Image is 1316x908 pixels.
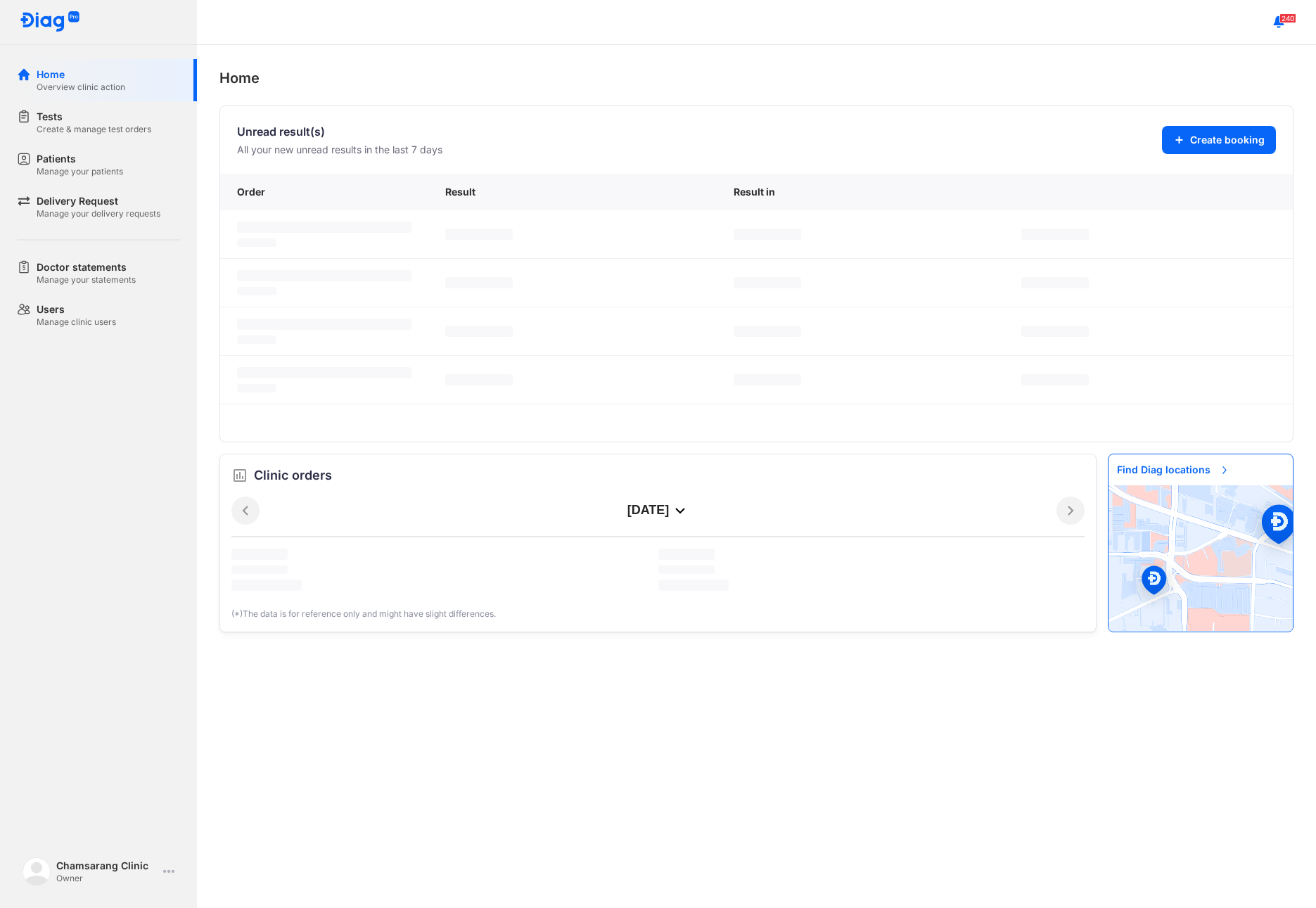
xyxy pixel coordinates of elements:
span: ‌ [734,277,801,288]
span: Find Diag locations [1109,454,1239,485]
span: ‌ [237,238,276,247]
span: ‌ [1021,229,1089,240]
div: Owner [56,873,158,884]
span: 240 [1279,13,1296,23]
div: Home [219,68,1293,89]
span: ‌ [237,270,411,281]
img: order.5a6da16c.svg [231,467,248,484]
span: ‌ [445,374,513,385]
span: ‌ [237,222,411,233]
span: ‌ [445,229,513,240]
span: ‌ [658,549,715,560]
div: Manage your statements [37,274,136,286]
div: Result in [717,174,1005,210]
div: Delivery Request [37,194,160,208]
div: Order [220,174,428,210]
div: Home [37,68,125,82]
span: ‌ [237,319,411,330]
span: ‌ [237,335,276,344]
div: Manage your delivery requests [37,208,160,219]
div: Patients [37,152,123,166]
span: ‌ [734,374,801,385]
div: Manage clinic users [37,316,116,328]
div: Manage your patients [37,166,123,177]
div: Doctor statements [37,260,136,274]
span: ‌ [1021,277,1089,288]
div: Tests [37,110,151,124]
div: Overview clinic action [37,82,125,93]
span: ‌ [237,367,411,378]
span: ‌ [231,565,288,574]
span: Create booking [1190,133,1265,147]
span: ‌ [445,326,513,337]
div: Users [37,302,116,316]
span: ‌ [658,580,729,591]
button: Create booking [1162,126,1276,154]
span: ‌ [734,326,801,337]
div: (*)The data is for reference only and might have slight differences. [231,608,1085,620]
div: Result [428,174,717,210]
span: Clinic orders [254,466,332,485]
div: All your new unread results in the last 7 days [237,143,442,157]
img: logo [23,857,51,885]
span: ‌ [1021,374,1089,385]
span: ‌ [445,277,513,288]
div: Chamsarang Clinic [56,859,158,873]
span: ‌ [231,549,288,560]
span: ‌ [237,287,276,295]
div: Unread result(s) [237,123,442,140]
span: ‌ [231,580,302,591]
div: [DATE] [260,502,1056,519]
img: logo [20,11,80,33]
span: ‌ [237,384,276,392]
span: ‌ [734,229,801,240]
span: ‌ [1021,326,1089,337]
div: Create & manage test orders [37,124,151,135]
span: ‌ [658,565,715,574]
